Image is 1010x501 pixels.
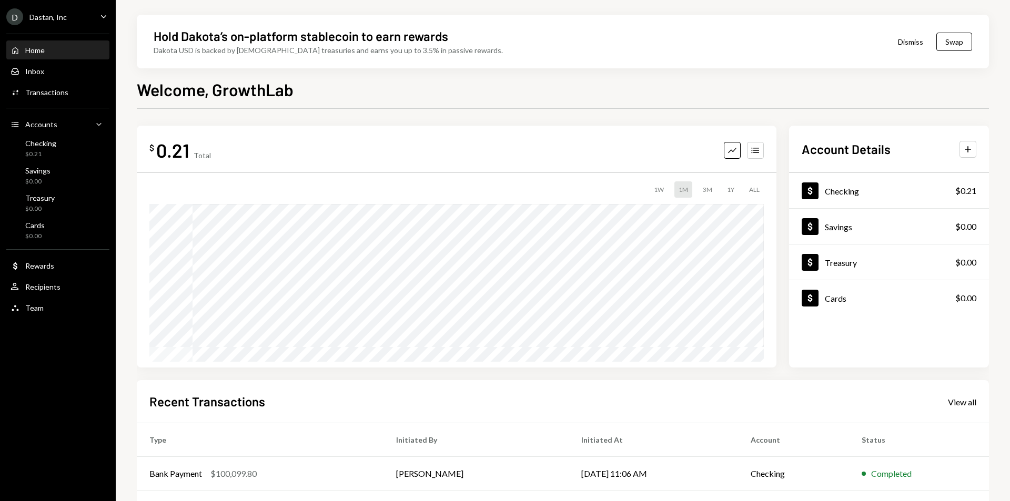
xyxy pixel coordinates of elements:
div: $100,099.80 [210,467,257,480]
div: $0.00 [955,220,976,233]
th: Initiated At [569,423,738,457]
div: 1Y [723,181,739,198]
div: Treasury [25,193,55,202]
a: Cards$0.00 [6,218,109,243]
div: View all [948,397,976,407]
th: Initiated By [383,423,569,457]
div: Checking [25,139,56,148]
div: D [6,8,23,25]
div: Inbox [25,67,44,76]
div: 0.21 [156,138,189,162]
div: $0.21 [25,150,56,159]
h2: Account Details [802,140,891,158]
a: Savings$0.00 [6,163,109,188]
div: $0.21 [955,185,976,197]
a: View all [948,396,976,407]
div: Recipients [25,282,60,291]
div: 1W [650,181,668,198]
div: Dakota USD is backed by [DEMOGRAPHIC_DATA] treasuries and earns you up to 3.5% in passive rewards. [154,45,503,56]
div: Transactions [25,88,68,97]
div: $0.00 [25,232,45,241]
div: Cards [825,293,846,303]
div: Savings [825,222,852,232]
a: Transactions [6,83,109,101]
a: Savings$0.00 [789,209,989,244]
div: Treasury [825,258,857,268]
div: ALL [745,181,764,198]
div: Cards [25,221,45,230]
div: $0.00 [955,292,976,304]
th: Account [738,423,849,457]
a: Inbox [6,62,109,80]
div: Total [194,151,211,160]
div: $0.00 [955,256,976,269]
button: Swap [936,33,972,51]
div: Savings [25,166,50,175]
a: Accounts [6,115,109,134]
a: Team [6,298,109,317]
th: Type [137,423,383,457]
a: Checking$0.21 [6,136,109,161]
div: Checking [825,186,859,196]
button: Dismiss [885,29,936,54]
div: Rewards [25,261,54,270]
div: $0.00 [25,177,50,186]
div: Completed [871,467,912,480]
h2: Recent Transactions [149,393,265,410]
h1: Welcome, GrowthLab [137,79,294,100]
div: Hold Dakota’s on-platform stablecoin to earn rewards [154,27,448,45]
div: Dastan, Inc [29,13,67,22]
th: Status [849,423,989,457]
a: Home [6,40,109,59]
a: Rewards [6,256,109,275]
div: 3M [699,181,716,198]
a: Checking$0.21 [789,173,989,208]
div: Accounts [25,120,57,129]
div: Home [25,46,45,55]
a: Treasury$0.00 [789,244,989,280]
div: $0.00 [25,205,55,213]
td: [DATE] 11:06 AM [569,457,738,490]
td: Checking [738,457,849,490]
a: Recipients [6,277,109,296]
div: Team [25,303,44,312]
td: [PERSON_NAME] [383,457,569,490]
div: 1M [674,181,692,198]
div: $ [149,142,154,153]
a: Treasury$0.00 [6,190,109,216]
a: Cards$0.00 [789,280,989,315]
div: Bank Payment [149,467,202,480]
